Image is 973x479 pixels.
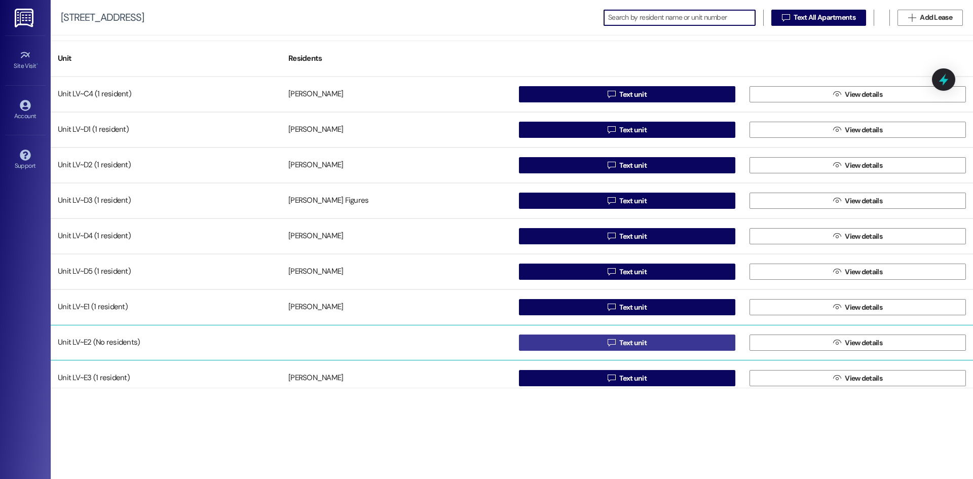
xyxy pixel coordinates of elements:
[619,125,647,135] span: Text unit
[833,126,841,134] i: 
[51,297,281,317] div: Unit LV~E1 (1 resident)
[51,226,281,246] div: Unit LV~D4 (1 resident)
[833,232,841,240] i: 
[608,11,755,25] input: Search by resident name or unit number
[36,61,38,68] span: •
[833,339,841,347] i: 
[750,122,966,138] button: View details
[750,157,966,173] button: View details
[288,231,343,242] div: [PERSON_NAME]
[51,333,281,353] div: Unit LV~E2 (No residents)
[608,161,615,169] i: 
[771,10,866,26] button: Text All Apartments
[519,299,735,315] button: Text unit
[833,303,841,311] i: 
[750,299,966,315] button: View details
[51,368,281,388] div: Unit LV~E3 (1 resident)
[750,193,966,209] button: View details
[608,197,615,205] i: 
[288,160,343,171] div: [PERSON_NAME]
[288,89,343,100] div: [PERSON_NAME]
[51,262,281,282] div: Unit LV~D5 (1 resident)
[608,303,615,311] i: 
[845,231,882,242] span: View details
[51,84,281,104] div: Unit LV~C4 (1 resident)
[833,90,841,98] i: 
[845,125,882,135] span: View details
[619,196,647,206] span: Text unit
[619,338,647,348] span: Text unit
[845,160,882,171] span: View details
[845,89,882,100] span: View details
[845,302,882,313] span: View details
[51,120,281,140] div: Unit LV~D1 (1 resident)
[619,373,647,384] span: Text unit
[750,370,966,386] button: View details
[15,9,35,27] img: ResiDesk Logo
[519,157,735,173] button: Text unit
[833,161,841,169] i: 
[619,302,647,313] span: Text unit
[608,339,615,347] i: 
[519,264,735,280] button: Text unit
[61,12,144,23] div: [STREET_ADDRESS]
[750,264,966,280] button: View details
[750,86,966,102] button: View details
[845,373,882,384] span: View details
[750,228,966,244] button: View details
[608,126,615,134] i: 
[51,155,281,175] div: Unit LV~D2 (1 resident)
[608,374,615,382] i: 
[288,125,343,135] div: [PERSON_NAME]
[833,197,841,205] i: 
[794,12,855,23] span: Text All Apartments
[845,338,882,348] span: View details
[750,335,966,351] button: View details
[288,267,343,277] div: [PERSON_NAME]
[782,14,790,22] i: 
[288,373,343,384] div: [PERSON_NAME]
[288,302,343,313] div: [PERSON_NAME]
[845,196,882,206] span: View details
[833,374,841,382] i: 
[5,47,46,74] a: Site Visit •
[51,46,281,71] div: Unit
[608,232,615,240] i: 
[519,193,735,209] button: Text unit
[5,97,46,124] a: Account
[608,268,615,276] i: 
[845,267,882,277] span: View details
[51,191,281,211] div: Unit LV~D3 (1 resident)
[5,146,46,174] a: Support
[619,231,647,242] span: Text unit
[519,335,735,351] button: Text unit
[619,267,647,277] span: Text unit
[619,160,647,171] span: Text unit
[288,196,368,206] div: [PERSON_NAME] Figures
[608,90,615,98] i: 
[519,228,735,244] button: Text unit
[519,370,735,386] button: Text unit
[619,89,647,100] span: Text unit
[519,86,735,102] button: Text unit
[833,268,841,276] i: 
[281,46,512,71] div: Residents
[519,122,735,138] button: Text unit
[908,14,916,22] i: 
[920,12,952,23] span: Add Lease
[897,10,963,26] button: Add Lease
